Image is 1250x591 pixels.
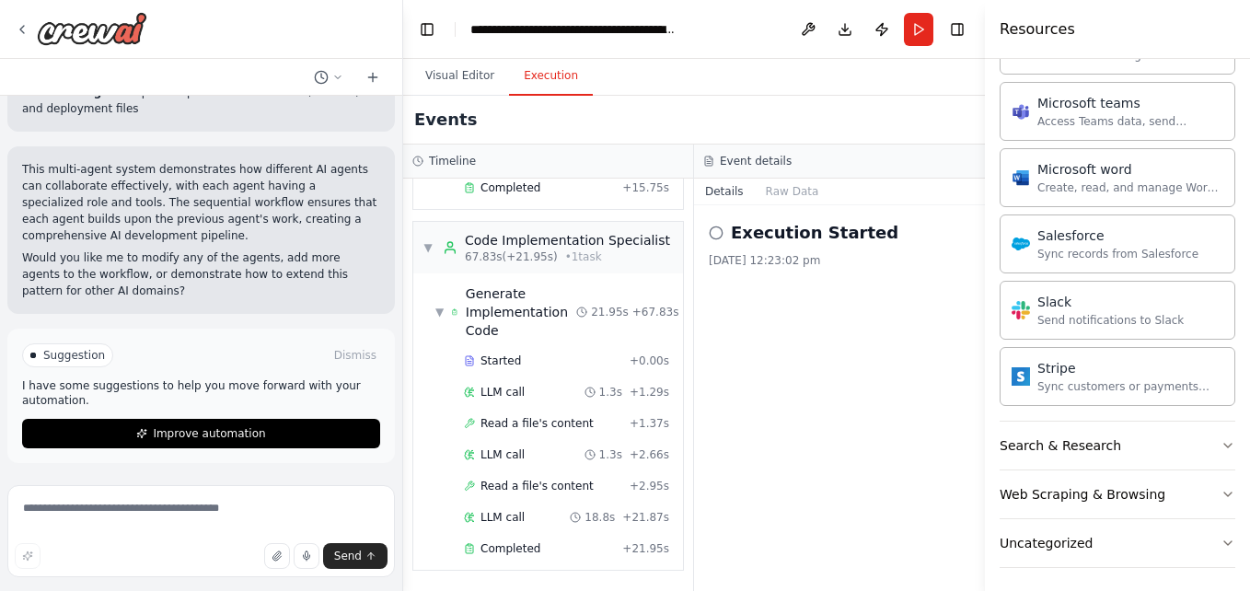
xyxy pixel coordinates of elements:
[22,249,380,299] p: Would you like me to modify any of the agents, add more agents to the workflow, or demonstrate ho...
[1037,94,1223,112] div: Microsoft teams
[731,220,898,246] h2: Execution Started
[323,543,388,569] button: Send
[630,385,669,400] span: + 1.29s
[1000,436,1121,455] div: Search & Research
[22,161,380,244] p: This multi-agent system demonstrates how different AI agents can collaborate effectively, with ea...
[599,385,622,400] span: 1.3s
[1037,293,1184,311] div: Slack
[294,543,319,569] button: Click to speak your automation idea
[1012,235,1030,253] img: Salesforce
[630,416,669,431] span: + 1.37s
[1037,180,1223,195] div: Create, read, and manage Word documents and text files in OneDrive or SharePoint.
[480,447,525,462] span: LLM call
[465,231,670,249] div: Code Implementation Specialist
[565,249,602,264] span: • 1 task
[1012,301,1030,319] img: Slack
[1037,359,1223,377] div: Stripe
[720,154,792,168] h3: Event details
[622,541,669,556] span: + 21.95s
[1000,470,1235,518] button: Web Scraping & Browsing
[1037,114,1223,129] div: Access Teams data, send messages, create meetings, and manage channels.
[435,305,444,319] span: ▼
[22,378,380,408] p: I have some suggestions to help you move forward with your automation.
[630,479,669,493] span: + 2.95s
[1037,247,1198,261] div: Sync records from Salesforce
[1000,519,1235,567] button: Uncategorized
[1037,226,1198,245] div: Salesforce
[411,57,509,96] button: Visual Editor
[43,348,105,363] span: Suggestion
[470,20,677,39] nav: breadcrumb
[480,416,594,431] span: Read a file's content
[630,447,669,462] span: + 2.66s
[429,154,476,168] h3: Timeline
[944,17,970,42] button: Hide right sidebar
[480,541,540,556] span: Completed
[153,426,265,441] span: Improve automation
[1012,367,1030,386] img: Stripe
[480,385,525,400] span: LLM call
[1037,313,1184,328] div: Send notifications to Slack
[466,284,576,340] span: Generate Implementation Code
[465,249,558,264] span: 67.83s (+21.95s)
[1000,485,1165,504] div: Web Scraping & Browsing
[330,346,380,365] button: Dismiss
[334,549,362,563] span: Send
[422,240,434,255] span: ▼
[1037,379,1223,394] div: Sync customers or payments from Stripe
[694,179,755,204] button: Details
[480,353,521,368] span: Started
[480,180,540,195] span: Completed
[264,543,290,569] button: Upload files
[755,179,830,204] button: Raw Data
[509,57,593,96] button: Execution
[1037,160,1223,179] div: Microsoft word
[1000,422,1235,469] button: Search & Research
[37,12,147,45] img: Logo
[1000,18,1075,41] h4: Resources
[622,180,669,195] span: + 15.75s
[22,84,380,117] li: : Complete implementation with API, models, and deployment files
[584,510,615,525] span: 18.8s
[709,253,970,268] div: [DATE] 12:23:02 pm
[1000,534,1093,552] div: Uncategorized
[480,479,594,493] span: Read a file's content
[622,510,669,525] span: + 21.87s
[1012,102,1030,121] img: Microsoft teams
[414,17,440,42] button: Hide left sidebar
[632,305,679,319] span: + 67.83s
[22,419,380,448] button: Improve automation
[1012,168,1030,187] img: Microsoft word
[307,66,351,88] button: Switch to previous chat
[15,543,41,569] button: Improve this prompt
[599,447,622,462] span: 1.3s
[480,510,525,525] span: LLM call
[414,107,477,133] h2: Events
[630,353,669,368] span: + 0.00s
[358,66,388,88] button: Start a new chat
[591,305,629,319] span: 21.95s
